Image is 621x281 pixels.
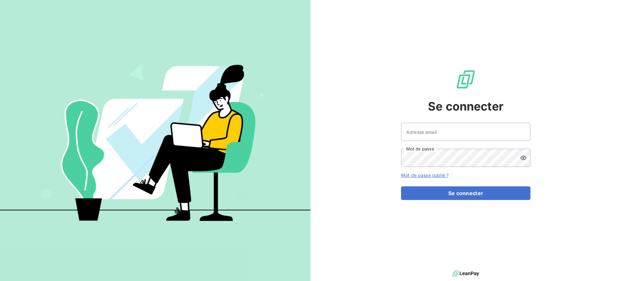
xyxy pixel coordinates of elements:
input: placeholder [401,123,530,141]
button: Se connecter [401,186,530,200]
span: Se connecter [428,98,504,115]
a: Mot de passe oublié ? [401,172,449,178]
img: logo [452,269,479,278]
img: Logo LeanPay [455,69,476,90]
